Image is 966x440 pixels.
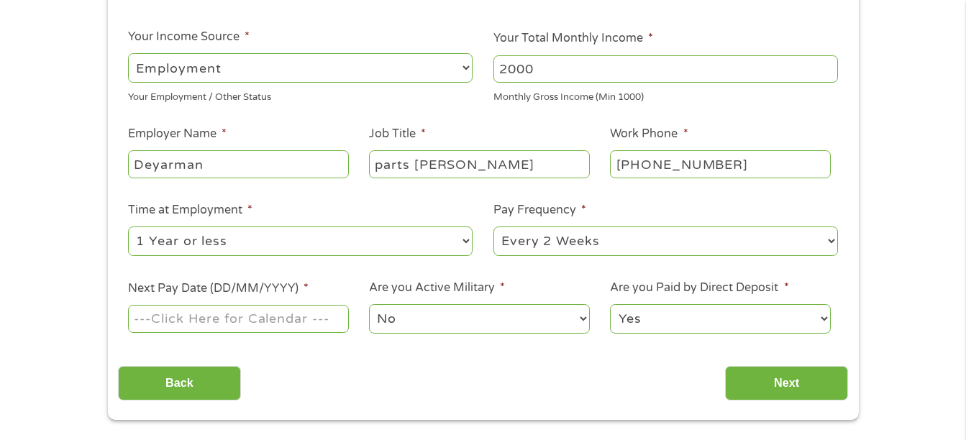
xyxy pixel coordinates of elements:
[493,86,838,105] div: Monthly Gross Income (Min 1000)
[610,127,688,142] label: Work Phone
[493,55,838,83] input: 1800
[128,86,473,105] div: Your Employment / Other Status
[369,280,505,295] label: Are you Active Military
[610,280,788,295] label: Are you Paid by Direct Deposit
[128,150,348,178] input: Walmart
[118,366,241,401] input: Back
[128,281,309,296] label: Next Pay Date (DD/MM/YYYY)
[725,366,848,401] input: Next
[369,150,589,178] input: Cashier
[610,150,830,178] input: (231) 754-4010
[369,127,426,142] label: Job Title
[128,203,252,218] label: Time at Employment
[493,31,653,46] label: Your Total Monthly Income
[128,127,227,142] label: Employer Name
[493,203,586,218] label: Pay Frequency
[128,305,348,332] input: ---Click Here for Calendar ---
[128,29,250,45] label: Your Income Source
